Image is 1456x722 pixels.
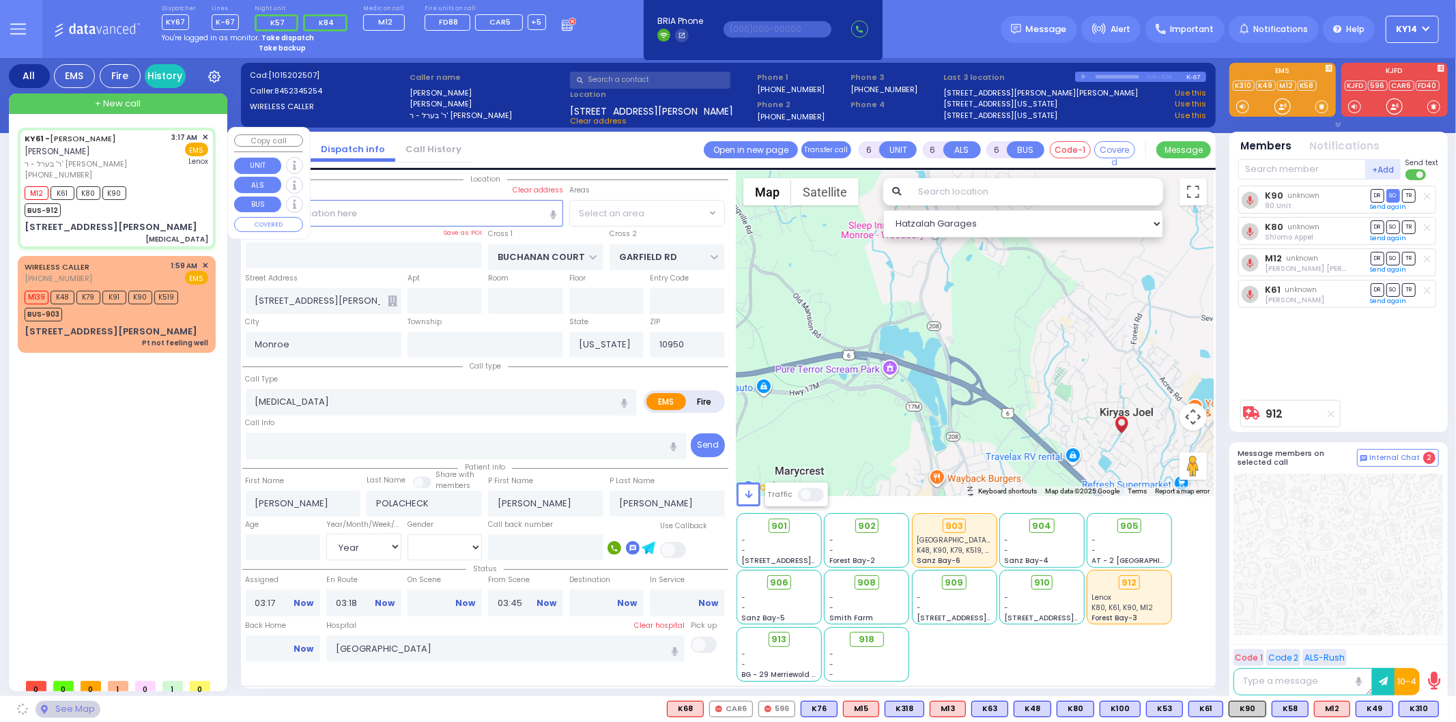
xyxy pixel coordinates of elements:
[917,555,960,566] span: Sanz Bay-6
[388,295,397,306] span: Other building occupants
[843,701,879,717] div: ALS
[579,207,644,220] span: Select an area
[646,393,686,410] label: EMS
[709,701,753,717] div: CAR6
[25,203,61,217] span: BUS-912
[1026,23,1067,36] span: Message
[25,273,92,284] span: [PHONE_NUMBER]
[1092,592,1112,603] span: Lenox
[569,273,586,284] label: Floor
[1266,409,1283,419] a: 912
[234,158,281,174] button: UNIT
[395,143,472,156] a: Call History
[917,613,1046,623] span: [STREET_ADDRESS][PERSON_NAME]
[326,519,401,530] div: Year/Month/Week/Day
[1186,72,1206,82] div: K-67
[76,186,100,200] span: K80
[1238,449,1357,467] h5: Message members on selected call
[135,681,156,691] span: 0
[859,633,874,646] span: 918
[1302,649,1347,666] button: ALS-Rush
[190,681,210,691] span: 0
[102,186,126,200] span: K90
[1265,190,1283,201] a: K90
[768,489,793,500] label: Traffic
[1265,285,1281,295] a: K61
[326,575,401,586] label: En Route
[618,597,638,609] a: Now
[610,229,637,240] label: Cross 2
[943,519,967,534] div: 903
[1386,252,1400,265] span: SO
[742,669,818,680] span: BG - 29 Merriewold S.
[25,261,89,272] a: WIRELESS CALLER
[410,110,565,121] label: ר' בערל - ר' [PERSON_NAME]
[1371,265,1407,274] a: Send again
[742,613,786,623] span: Sanz Bay-5
[570,89,752,100] label: Location
[829,555,875,566] span: Forest Bay-2
[1370,453,1421,463] span: Internal Chat
[724,21,831,38] input: (000)000-00000
[410,72,565,83] label: Caller name
[1288,222,1320,232] span: unknown
[259,43,306,53] strong: Take backup
[463,361,508,371] span: Call type
[909,178,1162,205] input: Search location
[1034,576,1050,590] span: 910
[1100,701,1141,717] div: BLS
[1004,555,1048,566] span: Sanz Bay-4
[25,308,62,321] span: BUS-903
[634,620,685,631] label: Clear hospital
[829,613,873,623] span: Smith Farm
[1386,283,1400,296] span: SO
[1265,222,1283,232] a: K80
[667,701,704,717] div: K68
[1188,701,1223,717] div: BLS
[851,72,939,83] span: Phone 3
[917,592,921,603] span: -
[742,603,746,613] span: -
[758,701,795,717] div: 596
[270,17,285,28] span: K57
[1265,295,1324,305] span: Aron Polatsek
[570,115,627,126] span: Clear address
[1402,283,1416,296] span: TR
[569,185,590,196] label: Areas
[378,16,392,27] span: M12
[610,476,655,487] label: P Last Name
[1241,139,1292,154] button: Members
[436,480,470,491] span: members
[757,72,846,83] span: Phone 1
[408,519,433,530] label: Gender
[829,603,833,613] span: -
[801,701,838,717] div: BLS
[1416,81,1440,91] a: FD40
[917,535,1057,545] span: Garnet Health Medical Center 707 East Main Street Middletown
[466,564,504,574] span: Status
[1092,603,1154,613] span: K80, K61, K90, M12
[1175,87,1206,99] a: Use this
[363,5,409,13] label: Medic on call
[791,178,859,205] button: Show satellite imagery
[439,16,458,27] span: FD88
[268,70,319,81] span: [1015202507]
[1094,141,1135,158] button: Covered
[100,64,141,88] div: Fire
[1253,23,1308,35] span: Notifications
[1371,297,1407,305] a: Send again
[1368,81,1388,91] a: 596
[858,519,876,533] span: 902
[9,64,50,88] div: All
[1180,452,1207,480] button: Drag Pegman onto the map to open Street View
[715,706,722,712] img: red-radio-icon.svg
[757,84,825,94] label: [PHONE_NUMBER]
[1272,701,1309,717] div: BLS
[246,273,298,284] label: Street Address
[488,575,563,586] label: From Scene
[1180,178,1207,205] button: Toggle fullscreen view
[311,143,395,156] a: Dispatch info
[54,20,145,38] img: Logo
[657,15,703,27] span: BRIA Phone
[829,535,833,545] span: -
